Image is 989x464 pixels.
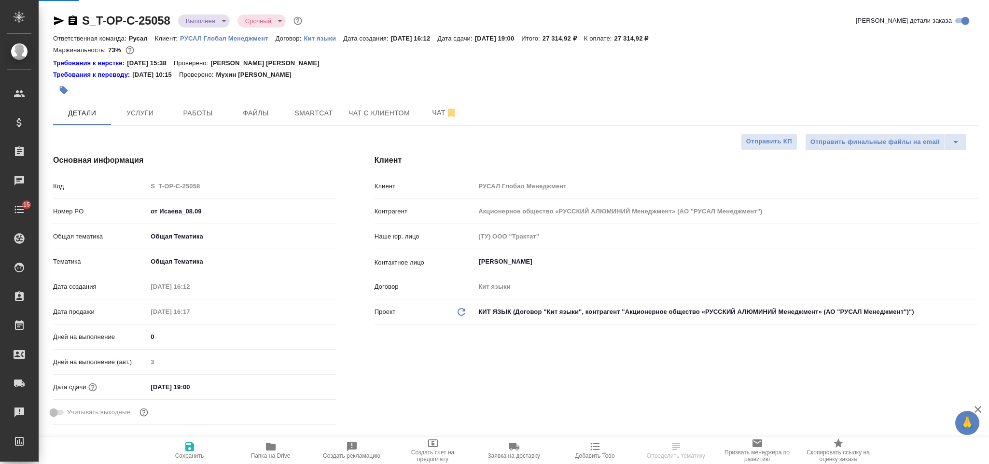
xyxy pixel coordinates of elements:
a: S_T-OP-C-25058 [82,14,170,27]
input: Пустое поле [475,179,978,193]
button: Призвать менеджера по развитию [717,437,798,464]
p: 73% [108,46,123,54]
p: Клиент [375,182,475,191]
button: 6254.40 RUB; [124,44,136,56]
a: Требования к переводу: [53,70,132,80]
span: Сохранить [175,452,204,459]
a: 15 [2,197,36,222]
span: Детали [59,107,105,119]
p: Дата сдачи [53,382,86,392]
span: Папка на Drive [251,452,291,459]
span: Отправить финальные файлы на email [810,137,940,148]
button: Скопировать ссылку для ЯМессенджера [53,15,65,27]
input: Пустое поле [475,280,978,294]
div: Нажми, чтобы открыть папку с инструкцией [53,70,132,80]
p: Ответственная команда: [53,35,129,42]
span: Чат [421,107,468,119]
p: Дней на выполнение [53,332,147,342]
button: Отправить финальные файлы на email [805,133,945,151]
p: Общая тематика [53,232,147,241]
button: Если добавить услуги и заполнить их объемом, то дата рассчитается автоматически [86,381,99,394]
button: 🙏 [955,411,979,435]
span: Файлы [233,107,279,119]
input: Пустое поле [475,229,978,243]
div: КИТ ЯЗЫК (Договор "Кит языки", контрагент "Акционерное общество «РУССКИЙ АЛЮМИНИЙ Менеджмент» (АО... [475,304,978,320]
span: Отправить КП [746,136,792,147]
p: Дата создания: [343,35,390,42]
button: Отправить КП [741,133,797,150]
span: Добавить Todo [575,452,614,459]
p: [PERSON_NAME] [PERSON_NAME] [210,58,327,68]
a: Кит языки [304,34,343,42]
button: Выполнен [183,17,218,25]
p: [DATE] 16:12 [391,35,438,42]
span: Smartcat [291,107,337,119]
input: ✎ Введи что-нибудь [147,380,232,394]
p: [DATE] 10:15 [132,70,179,80]
button: Сохранить [149,437,230,464]
div: Общая Тематика [147,228,335,245]
p: Тематика [53,257,147,267]
span: Призвать менеджера по развитию [723,449,792,463]
button: Выбери, если сб и вс нужно считать рабочими днями для выполнения заказа. [138,406,150,419]
button: Доп статусы указывают на важность/срочность заказа [292,14,304,27]
input: Пустое поле [147,355,335,369]
p: Контрагент [375,207,475,216]
p: Проект [375,307,396,317]
input: Пустое поле [147,179,335,193]
span: Учитывать выходные [67,408,130,417]
button: Создать рекламацию [311,437,392,464]
p: 27 314,92 ₽ [543,35,584,42]
p: Проверено: [179,70,216,80]
p: [DATE] 19:00 [475,35,522,42]
p: РУСАЛ Глобал Менеджмент [180,35,276,42]
div: Общая Тематика [147,253,335,270]
span: Работы [175,107,221,119]
span: Скопировать ссылку на оценку заказа [804,449,873,463]
div: Нажми, чтобы открыть папку с инструкцией [53,58,127,68]
svg: Отписаться [446,107,457,119]
p: Кит языки [304,35,343,42]
span: 🙏 [959,413,975,433]
button: Срочный [242,17,274,25]
a: РУСАЛ Глобал Менеджмент [180,34,276,42]
p: Дата создания [53,282,147,292]
input: Пустое поле [147,280,232,294]
span: Создать рекламацию [323,452,380,459]
div: Выполнен [237,14,286,28]
p: 27 314,92 ₽ [614,35,655,42]
button: Скопировать ссылку на оценку заказа [798,437,879,464]
p: Наше юр. лицо [375,232,475,241]
input: ✎ Введи что-нибудь [147,330,335,344]
button: Добавить Todo [555,437,636,464]
p: Клиент: [155,35,180,42]
p: Дата продажи [53,307,147,317]
p: Маржинальность: [53,46,108,54]
input: ✎ Введи что-нибудь [147,204,335,218]
p: Проверено: [174,58,211,68]
button: Создать счет на предоплату [392,437,474,464]
p: Код [53,182,147,191]
a: Требования к верстке: [53,58,127,68]
span: Заявка на доставку [488,452,540,459]
button: Open [973,261,975,263]
h4: Основная информация [53,155,336,166]
p: Дней на выполнение (авт.) [53,357,147,367]
p: Мухин [PERSON_NAME] [216,70,299,80]
button: Скопировать ссылку [67,15,79,27]
p: Русал [129,35,155,42]
input: Пустое поле [147,305,232,319]
p: Дата сдачи: [437,35,474,42]
div: split button [805,133,967,151]
p: К оплате: [584,35,614,42]
button: Добавить тэг [53,80,74,101]
p: Договор [375,282,475,292]
p: [DATE] 15:38 [127,58,174,68]
p: Номер PO [53,207,147,216]
span: Создать счет на предоплату [398,449,468,463]
input: Пустое поле [475,204,978,218]
button: Папка на Drive [230,437,311,464]
div: Выполнен [178,14,230,28]
h4: Клиент [375,155,978,166]
span: Чат с клиентом [348,107,410,119]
